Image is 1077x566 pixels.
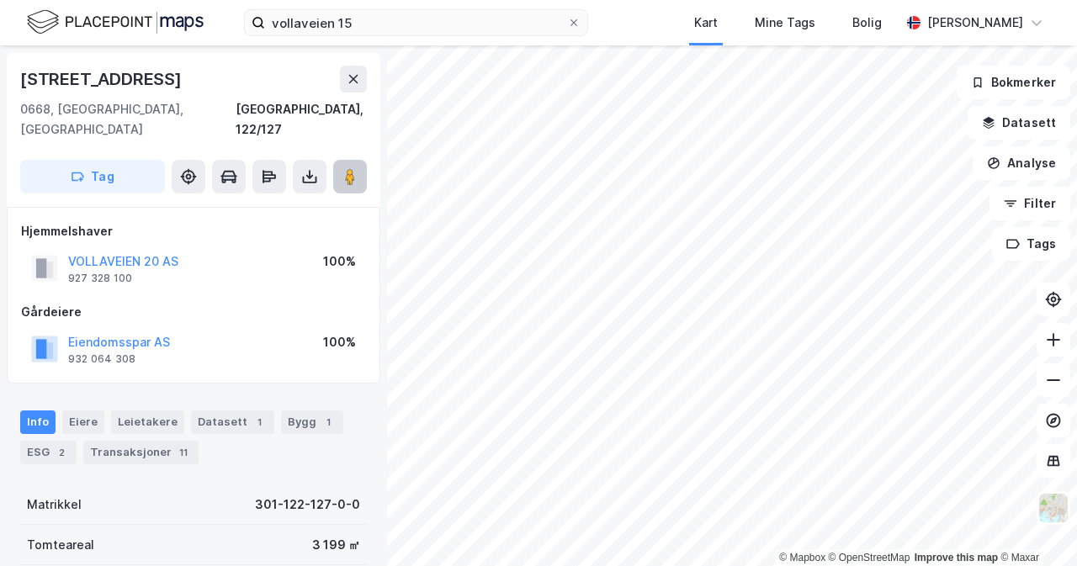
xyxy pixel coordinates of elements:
[20,66,185,93] div: [STREET_ADDRESS]
[968,106,1070,140] button: Datasett
[251,414,268,431] div: 1
[993,485,1077,566] iframe: Chat Widget
[83,441,199,464] div: Transaksjoner
[755,13,815,33] div: Mine Tags
[27,8,204,37] img: logo.f888ab2527a4732fd821a326f86c7f29.svg
[21,221,366,241] div: Hjemmelshaver
[62,410,104,434] div: Eiere
[852,13,882,33] div: Bolig
[989,187,1070,220] button: Filter
[236,99,367,140] div: [GEOGRAPHIC_DATA], 122/127
[694,13,718,33] div: Kart
[20,441,77,464] div: ESG
[175,444,192,461] div: 11
[992,227,1070,261] button: Tags
[265,10,567,35] input: Søk på adresse, matrikkel, gårdeiere, leietakere eller personer
[323,251,356,272] div: 100%
[779,552,825,563] a: Mapbox
[111,410,184,434] div: Leietakere
[915,552,998,563] a: Improve this map
[927,13,1023,33] div: [PERSON_NAME]
[323,332,356,352] div: 100%
[281,410,343,434] div: Bygg
[27,495,82,515] div: Matrikkel
[312,535,360,555] div: 3 199 ㎡
[68,272,132,285] div: 927 328 100
[27,535,94,555] div: Tomteareal
[320,414,337,431] div: 1
[973,146,1070,180] button: Analyse
[20,160,165,193] button: Tag
[53,444,70,461] div: 2
[20,99,236,140] div: 0668, [GEOGRAPHIC_DATA], [GEOGRAPHIC_DATA]
[21,302,366,322] div: Gårdeiere
[829,552,910,563] a: OpenStreetMap
[20,410,56,434] div: Info
[255,495,360,515] div: 301-122-127-0-0
[191,410,274,434] div: Datasett
[957,66,1070,99] button: Bokmerker
[68,352,135,366] div: 932 064 308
